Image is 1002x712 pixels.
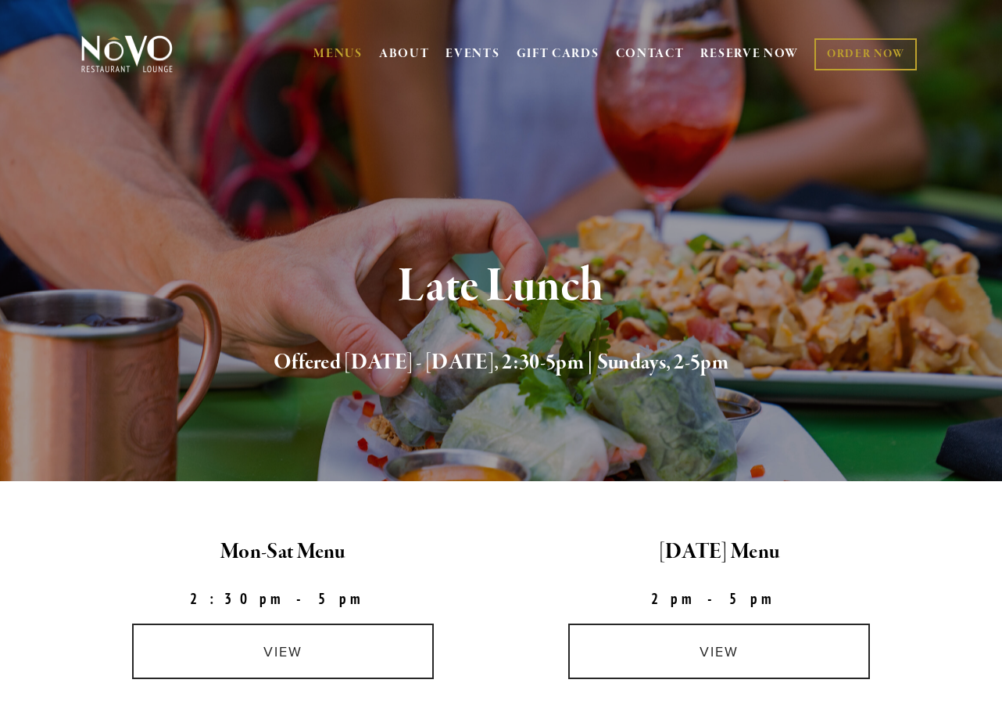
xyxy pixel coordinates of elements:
[78,34,176,74] img: Novo Restaurant &amp; Lounge
[104,261,899,312] h1: Late Lunch
[568,624,870,679] a: view
[651,589,787,608] strong: 2pm-5pm
[104,347,899,379] h2: Offered [DATE] - [DATE], 2:30-5pm | Sundays, 2-5pm
[190,589,376,608] strong: 2:30pm-5pm
[132,624,434,679] a: view
[700,39,799,69] a: RESERVE NOW
[514,536,924,569] h2: [DATE] Menu
[379,46,430,62] a: ABOUT
[313,46,363,62] a: MENUS
[78,536,488,569] h2: Mon-Sat Menu
[616,39,685,69] a: CONTACT
[814,38,917,70] a: ORDER NOW
[517,39,599,69] a: GIFT CARDS
[446,46,499,62] a: EVENTS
